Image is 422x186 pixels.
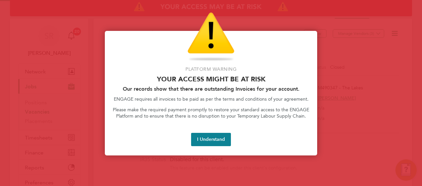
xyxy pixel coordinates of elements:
[105,31,317,155] div: Access At Risk
[113,107,309,120] p: Please make the required payment promptly to restore your standard access to the ENGAGE Platform ...
[113,75,309,83] p: Your access might be at risk
[113,86,309,92] h2: Our records show that there are outstanding Invoices for your account.
[113,66,309,73] p: Platform Warning
[113,96,309,103] p: ENGAGE requires all invoices to be paid as per the terms and conditions of your agreement.
[191,133,231,146] button: I Understand
[187,12,235,62] img: Warning Icon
